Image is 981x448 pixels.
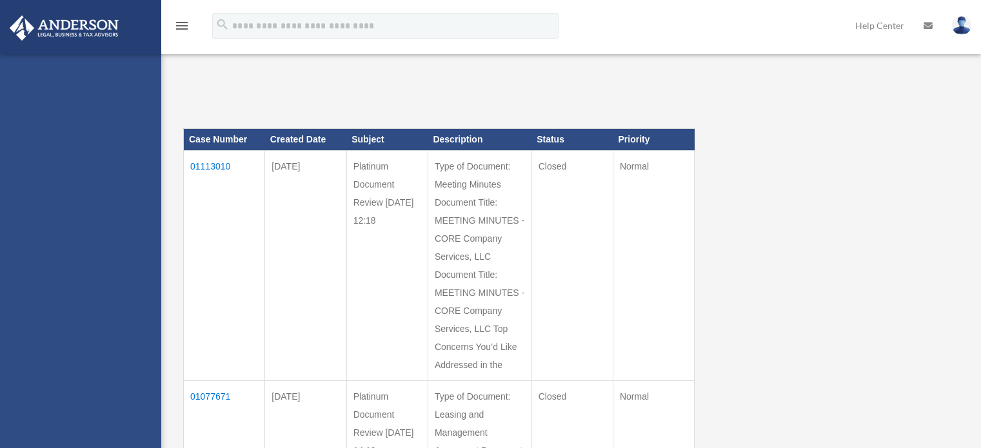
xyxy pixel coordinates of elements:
[531,151,613,381] td: Closed
[215,17,230,32] i: search
[952,16,971,35] img: User Pic
[531,129,613,151] th: Status
[428,129,531,151] th: Description
[613,129,694,151] th: Priority
[184,129,265,151] th: Case Number
[428,151,531,381] td: Type of Document: Meeting Minutes Document Title: MEETING MINUTES - CORE Company Services, LLC Do...
[346,129,428,151] th: Subject
[6,15,123,41] img: Anderson Advisors Platinum Portal
[346,151,428,381] td: Platinum Document Review [DATE] 12:18
[174,23,190,34] a: menu
[184,151,265,381] td: 01113010
[265,151,346,381] td: [DATE]
[265,129,346,151] th: Created Date
[174,18,190,34] i: menu
[613,151,694,381] td: Normal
